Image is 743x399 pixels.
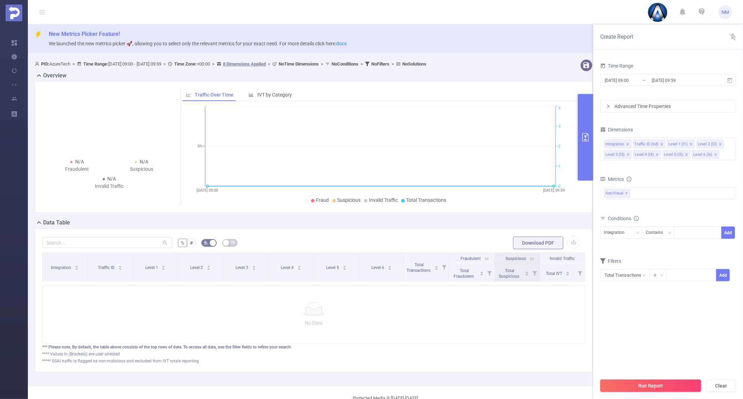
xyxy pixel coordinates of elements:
[721,227,735,239] button: Add
[716,269,730,281] button: Add
[326,265,340,270] span: Level 5
[692,150,720,159] li: Level 6 (l6)
[42,237,172,248] input: Search...
[43,218,70,227] h2: Data Table
[435,267,439,269] i: icon: caret-down
[499,268,520,279] span: Total Suspicious
[196,188,218,193] tspan: [DATE] 09:00
[118,267,122,269] i: icon: caret-down
[49,31,120,37] span: New Metrics Picker Feature!
[558,106,560,111] tspan: 4
[600,33,633,40] span: Create Report
[235,265,249,270] span: Level 3
[75,267,79,269] i: icon: caret-down
[388,267,392,269] i: icon: caret-down
[634,216,639,221] i: icon: info-circle
[439,253,449,281] i: Filter menu
[388,264,392,269] div: Sort
[319,61,325,67] span: >
[635,150,654,159] div: Level 4 (l4)
[181,240,184,246] span: %
[719,143,722,147] i: icon: close
[608,216,639,221] span: Conditions
[513,237,563,249] button: Download PDF
[633,139,666,148] li: Traffic ID (tid)
[369,197,398,203] span: Invalid Traffic
[162,267,165,269] i: icon: caret-down
[685,153,688,157] i: icon: close
[204,240,208,245] i: icon: bg-colors
[207,264,211,269] div: Sort
[654,269,661,281] div: ≥
[604,76,660,85] input: Start date
[600,63,633,69] span: Time Range
[371,61,389,67] b: No Filters
[42,351,585,357] div: **** Values in (Brackets) are user attested
[223,61,266,67] u: 8 Dimensions Applied
[48,319,579,327] p: No Data
[389,61,396,67] span: >
[600,379,701,392] button: Run Report
[108,176,116,182] span: N/A
[118,264,122,267] i: icon: caret-up
[332,61,358,67] b: No Conditions
[627,177,632,182] i: icon: info-circle
[75,159,84,164] span: N/A
[604,189,630,198] span: Anti-Fraud
[388,264,392,267] i: icon: caret-up
[460,256,481,261] span: Fraudulent
[600,127,633,132] span: Dimensions
[604,227,629,238] div: Integration
[435,264,439,267] i: icon: caret-up
[118,264,122,269] div: Sort
[663,150,690,159] li: Level 5 (l5)
[42,358,585,364] div: ***** SSAI traffic is flagged as non-malicious and excluded from IVT totals reporting
[454,268,475,279] span: Total Fraudulent
[668,140,688,149] div: Level 1 (l1)
[626,143,629,147] i: icon: close
[252,264,256,267] i: icon: caret-up
[70,61,77,67] span: >
[195,92,233,98] span: Traffic Over Time
[667,139,695,148] li: Level 1 (l1)
[480,270,484,275] div: Sort
[646,227,668,238] div: Contains
[600,258,621,264] span: Filters
[51,265,72,270] span: Integration
[35,61,426,67] span: AzureTech [DATE] 09:00 - [DATE] 09:59 +00:00
[406,197,446,203] span: Total Transactions
[634,140,658,149] div: Traffic ID (tid)
[49,41,347,46] span: We launched the new metrics picker 🚀, allowing you to select only the relevant metrics for your e...
[252,267,256,269] i: icon: caret-down
[656,153,659,157] i: icon: close
[98,265,116,270] span: Traffic ID
[337,197,361,203] span: Suspicious
[75,264,79,267] i: icon: caret-up
[140,159,148,164] span: N/A
[297,267,301,269] i: icon: caret-down
[558,164,560,169] tspan: 1
[161,61,168,67] span: >
[316,197,329,203] span: Fraud
[480,270,484,273] i: icon: caret-up
[601,100,736,112] div: icon: rightAdvanced Time Properties
[480,273,484,275] i: icon: caret-down
[698,140,717,149] div: Level 2 (l2)
[231,240,235,245] i: icon: table
[6,5,22,21] img: Protected Media
[45,166,109,173] div: Fraudulent
[525,273,529,275] i: icon: caret-down
[279,61,319,67] b: No Time Dimensions
[266,61,272,67] span: >
[342,267,346,269] i: icon: caret-down
[35,31,42,38] i: icon: thunderbolt
[257,92,292,98] span: IVT by Category
[636,231,640,236] i: icon: down
[190,265,204,270] span: Level 2
[190,240,193,246] span: #
[550,256,575,261] span: Invalid Traffic
[530,264,540,281] i: Filter menu
[706,379,736,392] button: Clear
[336,41,347,46] a: docs
[342,264,347,269] div: Sort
